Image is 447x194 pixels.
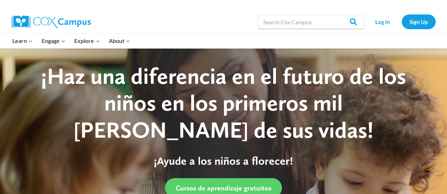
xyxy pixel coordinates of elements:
[74,36,100,45] span: Explore
[42,36,65,45] span: Engage
[109,36,130,45] span: About
[14,154,433,168] p: ¡Ayude a los niños a florecer!
[176,184,271,192] span: Cursos de aprendizaje gratuitos
[367,14,436,29] nav: Secondary Navigation
[14,63,433,144] div: ¡Haz una diferencia en el futuro de los niños en los primeros mil [PERSON_NAME] de sus vidas!
[367,14,398,29] a: Log In
[258,15,364,29] input: Search Cox Campus
[8,33,135,48] nav: Primary Navigation
[402,14,436,29] a: Sign Up
[12,15,91,28] img: Cox Campus
[12,36,33,45] span: Learn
